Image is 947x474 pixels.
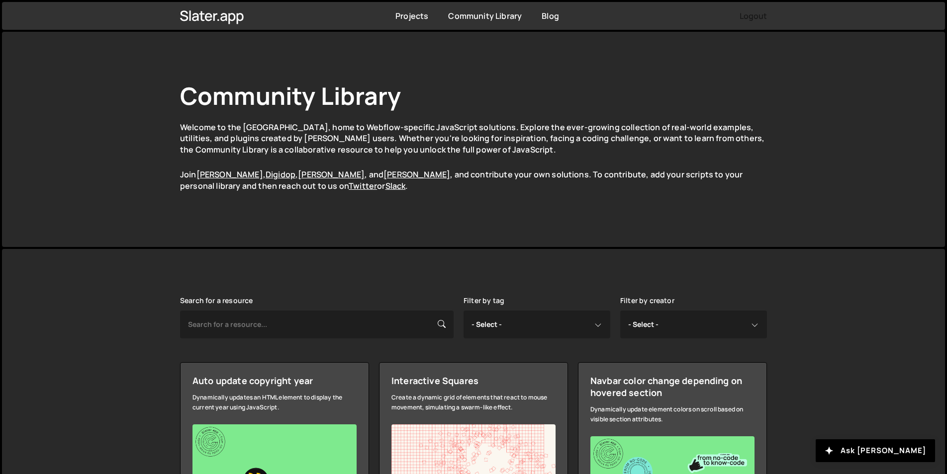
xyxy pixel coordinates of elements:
[464,297,504,305] label: Filter by tag
[395,10,428,21] a: Projects
[816,439,935,462] button: Ask [PERSON_NAME]
[391,375,556,387] div: Interactive Squares
[180,297,253,305] label: Search for a resource
[349,180,377,191] a: Twitter
[590,404,755,424] div: Dynamically update element colors on scroll based on visible section attributes.
[740,7,767,25] button: Logout
[192,375,357,387] div: Auto update copyright year
[391,393,556,412] div: Create a dynamic grid of elements that react to mouse movement, simulating a swarm-like effect.
[298,169,365,180] a: [PERSON_NAME]
[180,311,454,338] input: Search for a resource...
[192,393,357,412] div: Dynamically updates an HTML element to display the current year using JavaScript.
[266,169,295,180] a: Digidop
[180,122,767,155] p: Welcome to the [GEOGRAPHIC_DATA], home to Webflow-specific JavaScript solutions. Explore the ever...
[542,10,559,21] a: Blog
[620,297,674,305] label: Filter by creator
[385,180,406,191] a: Slack
[196,169,263,180] a: [PERSON_NAME]
[448,10,522,21] a: Community Library
[180,79,767,112] h1: Community Library
[590,375,755,398] div: Navbar color change depending on hovered section
[180,169,767,191] p: Join , , , and , and contribute your own solutions. To contribute, add your scripts to your perso...
[383,169,450,180] a: [PERSON_NAME]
